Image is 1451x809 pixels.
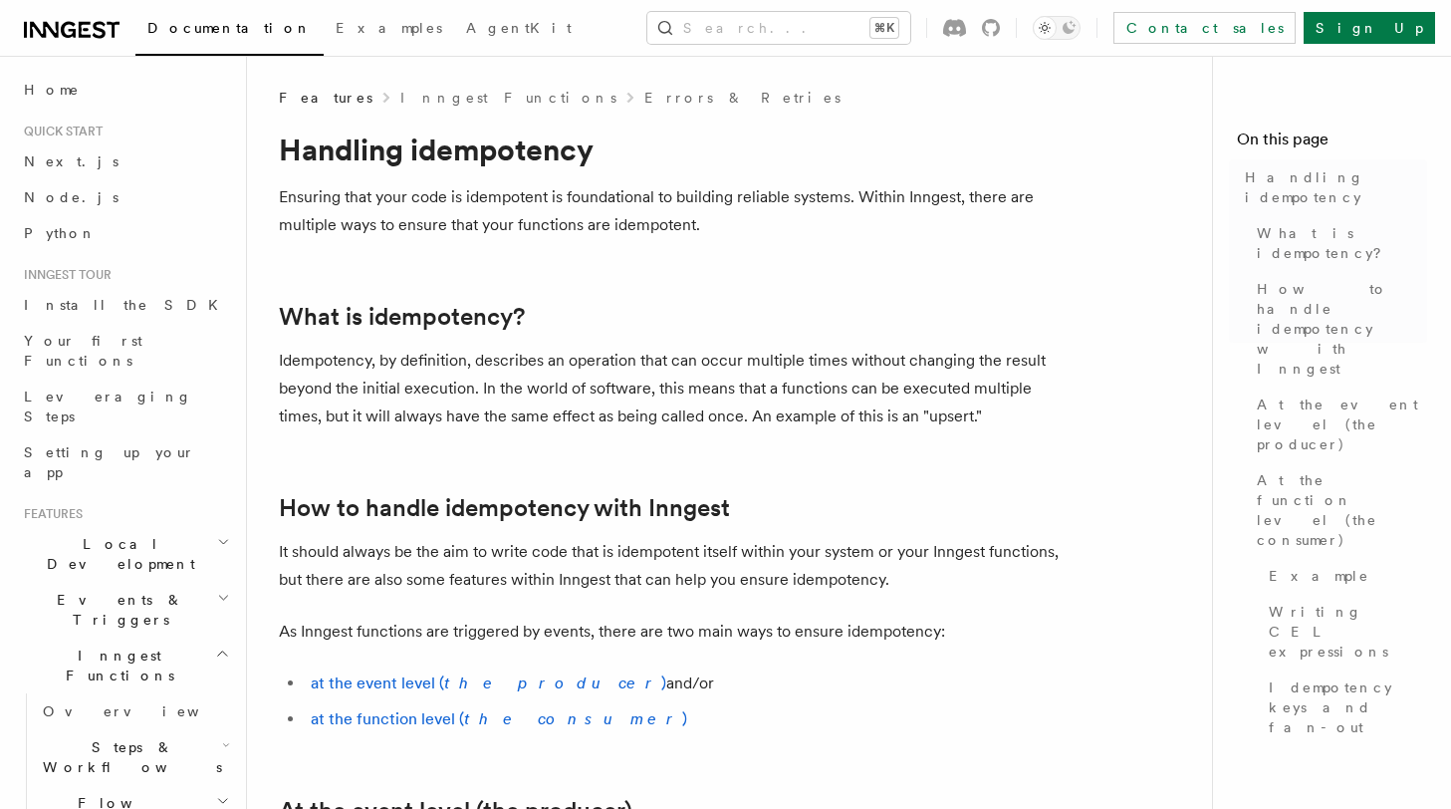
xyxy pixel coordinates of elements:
span: Overview [43,703,248,719]
span: Setting up your app [24,444,195,480]
a: Examples [324,6,454,54]
a: at the event level (the producer) [311,674,666,692]
kbd: ⌘K [870,18,898,38]
span: Inngest Functions [16,646,215,685]
a: at the function level (the consumer) [311,709,687,728]
button: Search...⌘K [647,12,910,44]
button: Local Development [16,526,234,582]
a: At the event level (the producer) [1249,387,1427,462]
a: Leveraging Steps [16,379,234,434]
a: Your first Functions [16,323,234,379]
a: Next.js [16,143,234,179]
a: Setting up your app [16,434,234,490]
span: Features [279,88,372,108]
li: and/or [305,670,1076,697]
a: Errors & Retries [644,88,841,108]
button: Events & Triggers [16,582,234,638]
span: Leveraging Steps [24,389,192,424]
span: AgentKit [466,20,572,36]
p: Idempotency, by definition, describes an operation that can occur multiple times without changing... [279,347,1076,430]
a: What is idempotency? [279,303,525,331]
p: As Inngest functions are triggered by events, there are two main ways to ensure idempotency: [279,618,1076,646]
a: Sign Up [1304,12,1435,44]
a: AgentKit [454,6,584,54]
span: Writing CEL expressions [1269,602,1427,662]
a: Python [16,215,234,251]
span: Steps & Workflows [35,737,222,777]
span: Handling idempotency [1245,167,1427,207]
span: Node.js [24,189,119,205]
span: Idempotency keys and fan-out [1269,677,1427,737]
span: Documentation [147,20,312,36]
a: Idempotency keys and fan-out [1261,670,1427,745]
span: What is idempotency? [1257,223,1427,263]
span: Inngest tour [16,267,112,283]
span: Your first Functions [24,333,142,369]
span: Quick start [16,124,103,139]
h1: Handling idempotency [279,132,1076,167]
button: Inngest Functions [16,638,234,693]
span: Next.js [24,153,119,169]
span: Local Development [16,534,217,574]
span: Home [24,80,80,100]
p: Ensuring that your code is idempotent is foundational to building reliable systems. Within Innges... [279,183,1076,239]
a: What is idempotency? [1249,215,1427,271]
a: Example [1261,558,1427,594]
a: How to handle idempotency with Inngest [279,494,730,522]
em: the producer [444,674,661,692]
a: Node.js [16,179,234,215]
span: At the event level (the producer) [1257,395,1427,454]
button: Steps & Workflows [35,729,234,785]
a: At the function level (the consumer) [1249,462,1427,558]
button: Toggle dark mode [1033,16,1081,40]
p: It should always be the aim to write code that is idempotent itself within your system or your In... [279,538,1076,594]
a: Overview [35,693,234,729]
em: the consumer [464,709,682,728]
a: Handling idempotency [1237,159,1427,215]
span: Examples [336,20,442,36]
a: Contact sales [1113,12,1296,44]
h4: On this page [1237,128,1427,159]
span: Install the SDK [24,297,230,313]
span: Features [16,506,83,522]
a: Writing CEL expressions [1261,594,1427,670]
a: Inngest Functions [400,88,616,108]
span: Example [1269,566,1369,586]
a: How to handle idempotency with Inngest [1249,271,1427,387]
span: Python [24,225,97,241]
span: At the function level (the consumer) [1257,470,1427,550]
span: How to handle idempotency with Inngest [1257,279,1427,379]
a: Documentation [135,6,324,56]
a: Install the SDK [16,287,234,323]
span: Events & Triggers [16,590,217,630]
a: Home [16,72,234,108]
